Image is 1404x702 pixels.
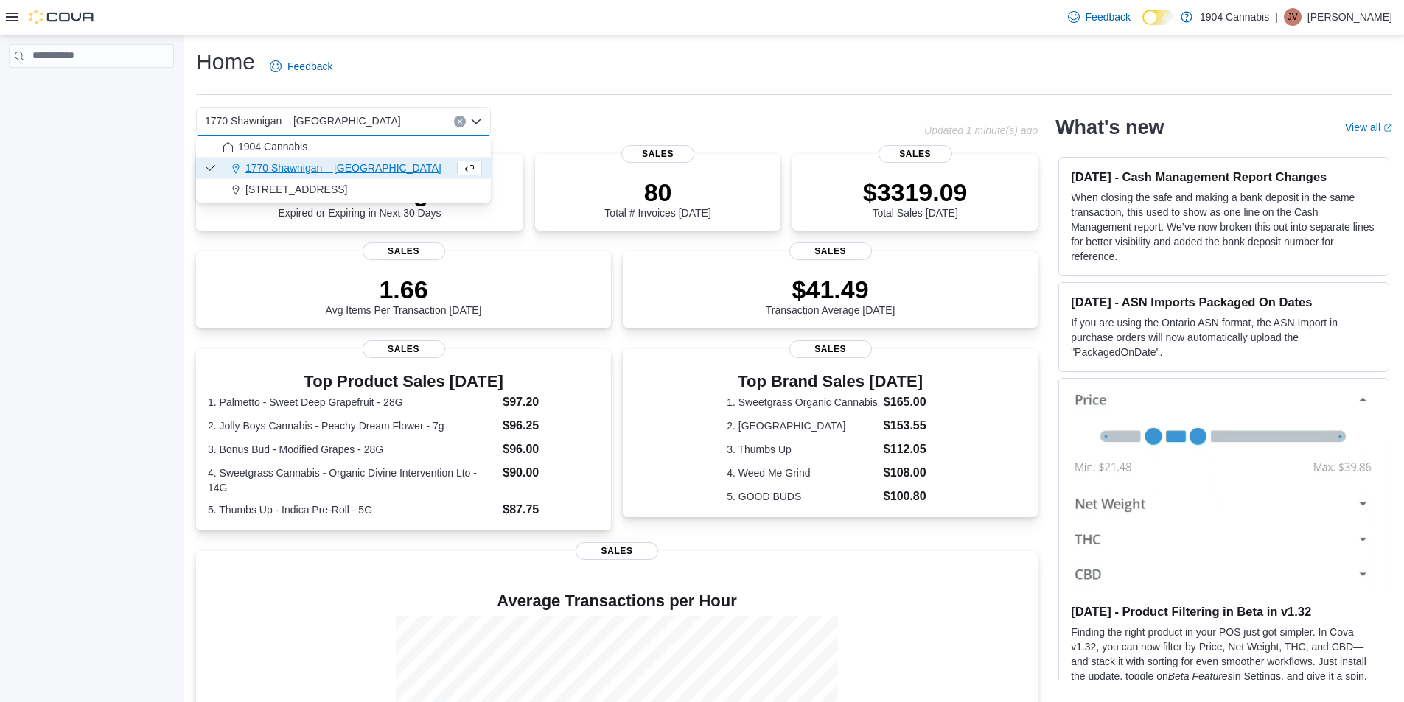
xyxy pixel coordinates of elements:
[326,275,482,316] div: Avg Items Per Transaction [DATE]
[9,71,174,106] nav: Complex example
[1071,315,1377,359] p: If you are using the Ontario ASN format, the ASN Import in purchase orders will now automatically...
[727,442,878,457] dt: 3. Thumbs Up
[196,136,491,158] button: 1904 Cannabis
[924,124,1038,136] p: Updated 1 minute(s) ago
[208,592,1026,610] h4: Average Transactions per Hour
[604,178,710,207] p: 80
[208,466,497,495] dt: 4. Sweetgrass Cannabis - Organic Divine Intervention Lto - 14G
[1071,190,1377,264] p: When closing the safe and making a bank deposit in the same transaction, this used to show as one...
[245,161,441,175] span: 1770 Shawnigan – [GEOGRAPHIC_DATA]
[503,464,599,482] dd: $90.00
[1071,604,1377,619] h3: [DATE] - Product Filtering in Beta in v1.32
[1307,8,1392,26] p: [PERSON_NAME]
[363,340,445,358] span: Sales
[470,116,482,127] button: Close list of options
[1168,670,1233,682] em: Beta Features
[863,178,968,207] p: $3319.09
[604,178,710,219] div: Total # Invoices [DATE]
[208,395,497,410] dt: 1. Palmetto - Sweet Deep Grapefruit - 28G
[789,340,872,358] span: Sales
[789,242,872,260] span: Sales
[1071,625,1377,698] p: Finding the right product in your POS just got simpler. In Cova v1.32, you can now filter by Pric...
[727,418,878,433] dt: 2. [GEOGRAPHIC_DATA]
[1345,122,1392,133] a: View allExternal link
[287,59,332,74] span: Feedback
[503,440,599,458] dd: $96.00
[238,139,307,154] span: 1904 Cannabis
[1200,8,1269,26] p: 1904 Cannabis
[196,136,491,200] div: Choose from the following options
[1275,8,1278,26] p: |
[196,47,255,77] h1: Home
[245,182,347,197] span: [STREET_ADDRESS]
[1071,169,1377,184] h3: [DATE] - Cash Management Report Changes
[454,116,466,127] button: Clear input
[766,275,895,304] p: $41.49
[1383,124,1392,133] svg: External link
[727,395,878,410] dt: 1. Sweetgrass Organic Cannabis
[264,52,338,81] a: Feedback
[1055,116,1164,139] h2: What's new
[326,275,482,304] p: 1.66
[196,179,491,200] button: [STREET_ADDRESS]
[1142,10,1173,25] input: Dark Mode
[727,466,878,480] dt: 4. Weed Me Grind
[863,178,968,219] div: Total Sales [DATE]
[621,145,695,163] span: Sales
[766,275,895,316] div: Transaction Average [DATE]
[1142,25,1143,26] span: Dark Mode
[208,442,497,457] dt: 3. Bonus Bud - Modified Grapes - 28G
[727,489,878,504] dt: 5. GOOD BUDS
[503,501,599,519] dd: $87.75
[884,440,934,458] dd: $112.05
[208,502,497,517] dt: 5. Thumbs Up - Indica Pre-Roll - 5G
[29,10,96,24] img: Cova
[1071,295,1377,309] h3: [DATE] - ASN Imports Packaged On Dates
[576,542,658,560] span: Sales
[1288,8,1298,26] span: JV
[208,373,599,390] h3: Top Product Sales [DATE]
[1062,2,1136,32] a: Feedback
[884,464,934,482] dd: $108.00
[503,393,599,411] dd: $97.20
[879,145,952,163] span: Sales
[727,373,934,390] h3: Top Brand Sales [DATE]
[884,393,934,411] dd: $165.00
[363,242,445,260] span: Sales
[884,417,934,435] dd: $153.55
[196,158,491,179] button: 1770 Shawnigan – [GEOGRAPHIC_DATA]
[205,112,401,130] span: 1770 Shawnigan – [GEOGRAPHIC_DATA]
[1086,10,1131,24] span: Feedback
[884,488,934,505] dd: $100.80
[208,418,497,433] dt: 2. Jolly Boys Cannabis - Peachy Dream Flower - 7g
[1284,8,1302,26] div: Jeffrey Villeneuve
[503,417,599,435] dd: $96.25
